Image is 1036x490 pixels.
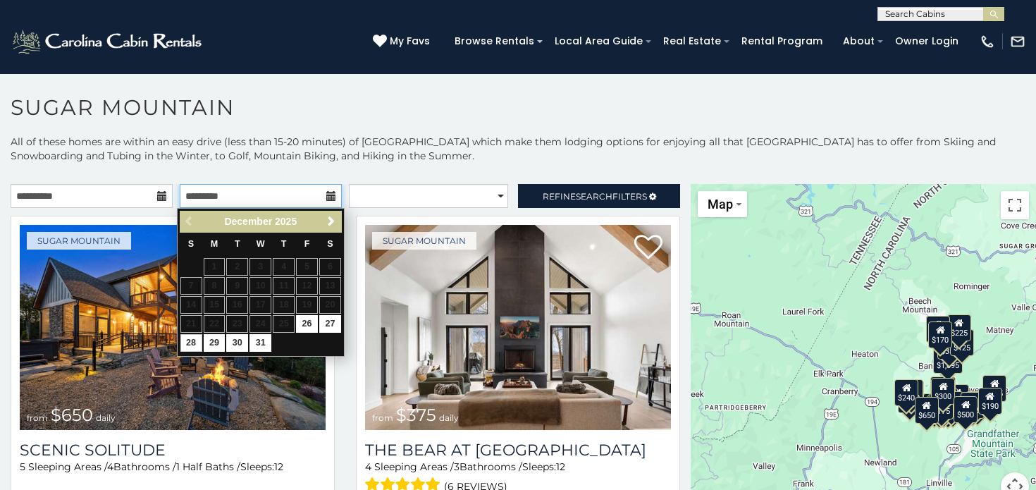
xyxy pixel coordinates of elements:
[894,379,918,405] div: $240
[390,34,430,49] span: My Favs
[249,334,271,352] a: 31
[1010,34,1025,49] img: mail-regular-white.png
[365,460,371,473] span: 4
[204,334,226,352] a: 29
[930,393,954,419] div: $175
[11,27,206,56] img: White-1-2.png
[543,191,647,202] span: Refine Filters
[930,376,954,403] div: $190
[275,216,297,227] span: 2025
[518,184,680,208] a: RefineSearchFilters
[176,460,240,473] span: 1 Half Baths /
[396,405,436,425] span: $375
[898,386,922,412] div: $355
[950,329,974,356] div: $125
[274,460,283,473] span: 12
[947,314,971,341] div: $225
[365,441,671,460] h3: The Bear At Sugar Mountain
[257,239,265,249] span: Wednesday
[96,412,116,423] span: daily
[1001,191,1029,219] button: Toggle fullscreen view
[982,375,1006,402] div: $155
[734,30,830,52] a: Rental Program
[888,30,966,52] a: Owner Login
[27,412,48,423] span: from
[576,191,612,202] span: Search
[954,396,978,423] div: $500
[966,391,989,418] div: $345
[548,30,650,52] a: Local Area Guide
[226,334,248,352] a: 30
[708,197,733,212] span: Map
[319,315,341,333] a: 27
[372,412,393,423] span: from
[296,315,318,333] a: 26
[365,225,671,430] a: The Bear At Sugar Mountain from $375 daily
[936,394,960,421] div: $350
[937,332,961,359] div: $350
[365,441,671,460] a: The Bear At [GEOGRAPHIC_DATA]
[180,334,202,352] a: 28
[945,384,969,411] div: $200
[235,239,240,249] span: Tuesday
[224,216,272,227] span: December
[373,34,433,49] a: My Favs
[20,460,25,473] span: 5
[698,191,747,217] button: Change map style
[211,239,218,249] span: Monday
[980,34,995,49] img: phone-regular-white.png
[323,213,340,231] a: Next
[926,316,950,343] div: $240
[634,233,662,263] a: Add to favorites
[448,30,541,52] a: Browse Rentals
[836,30,882,52] a: About
[20,441,326,460] a: Scenic Solitude
[927,393,951,420] div: $155
[326,216,337,227] span: Next
[928,321,952,348] div: $170
[107,460,113,473] span: 4
[20,225,326,430] img: Scenic Solitude
[188,239,194,249] span: Sunday
[933,347,963,374] div: $1,095
[961,392,985,419] div: $195
[915,396,939,423] div: $650
[365,225,671,430] img: The Bear At Sugar Mountain
[454,460,460,473] span: 3
[51,405,93,425] span: $650
[656,30,728,52] a: Real Estate
[327,239,333,249] span: Saturday
[20,225,326,430] a: Scenic Solitude from $650 daily
[372,232,476,250] a: Sugar Mountain
[931,377,955,404] div: $300
[556,460,565,473] span: 12
[439,412,459,423] span: daily
[978,387,1002,414] div: $190
[281,239,287,249] span: Thursday
[27,232,131,250] a: Sugar Mountain
[304,239,310,249] span: Friday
